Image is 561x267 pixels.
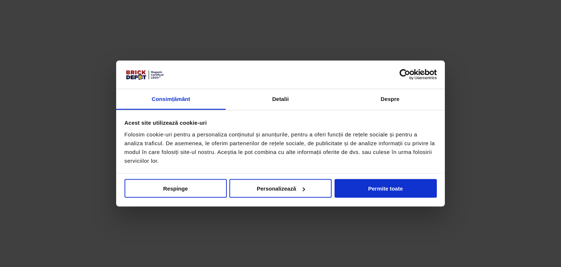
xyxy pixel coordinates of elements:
[229,179,332,198] button: Personalizează
[335,89,445,110] a: Despre
[125,179,227,198] button: Respinge
[125,130,437,165] div: Folosim cookie-uri pentru a personaliza conținutul și anunțurile, pentru a oferi funcții de rețel...
[373,69,437,80] a: Usercentrics Cookiebot - opens in a new window
[125,69,165,80] img: siglă
[116,89,226,110] a: Consimțământ
[125,119,437,127] div: Acest site utilizează cookie-uri
[335,179,437,198] button: Permite toate
[226,89,335,110] a: Detalii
